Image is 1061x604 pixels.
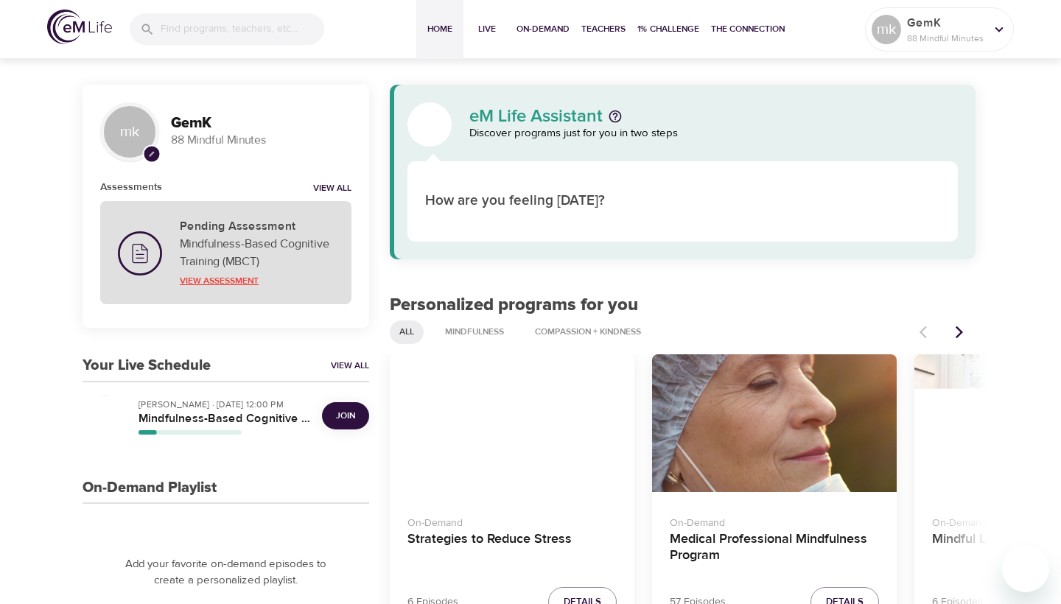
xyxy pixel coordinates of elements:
h3: On-Demand Playlist [83,480,217,496]
span: Teachers [581,21,626,37]
button: I'm feeling ok [737,179,782,224]
img: ok [739,181,780,222]
h6: Assessments [100,179,162,195]
input: Find programs, teachers, etc... [161,13,324,45]
span: Live [469,21,505,37]
h4: Strategies to Reduce Stress [407,531,617,566]
p: View Assessment [180,274,334,287]
button: Next items [943,316,976,348]
h4: Medical Professional Mindfulness Program [670,531,879,566]
h2: Personalized programs for you [390,295,976,316]
p: eM Life Assistant [469,108,603,125]
img: logo [47,10,112,44]
div: Mindfulness [435,320,514,344]
img: eM Life Assistant [418,113,441,136]
button: I'm feeling great [647,179,692,224]
span: Compassion + Kindness [526,326,650,338]
div: mk [872,15,901,44]
p: Discover programs just for you in two steps [469,125,958,142]
button: I'm feeling worst [827,179,872,224]
div: Compassion + Kindness [525,320,651,344]
span: Mindfulness [436,326,513,338]
span: 1% Challenge [637,21,699,37]
span: On-Demand [517,21,570,37]
img: great [649,181,690,222]
img: On-Demand Playlist [197,533,256,592]
img: worst [829,181,869,222]
button: Medical Professional Mindfulness Program [652,354,897,492]
button: Join [322,402,369,429]
span: The Connection [711,21,785,37]
p: On-Demand [407,510,617,531]
button: Strategies to Reduce Stress [390,354,634,492]
p: On-Demand [670,510,879,531]
span: Home [422,21,458,37]
span: All [391,326,423,338]
button: I'm feeling bad [782,179,827,224]
h5: Mindfulness-Based Cognitive Training (MBCT) [139,411,310,426]
p: 88 Mindful Minutes [171,132,351,149]
p: [PERSON_NAME] · [DATE] 12:00 PM [139,398,310,411]
iframe: Button to launch messaging window [1002,545,1049,592]
div: mk [100,102,159,161]
p: GemK [907,14,985,32]
h5: Pending Assessment [180,219,334,234]
img: bad [784,181,824,222]
h3: Your Live Schedule [83,357,211,374]
img: good [694,181,735,222]
p: Mindfulness-Based Cognitive Training (MBCT) [180,235,334,270]
p: How are you feeling [DATE]? [425,191,629,212]
a: View all notifications [313,183,351,195]
span: Join [336,408,355,424]
h3: GemK [171,115,351,132]
button: I'm feeling good [692,179,737,224]
a: View All [331,359,369,372]
div: All [390,320,424,344]
p: 88 Mindful Minutes [907,32,985,45]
